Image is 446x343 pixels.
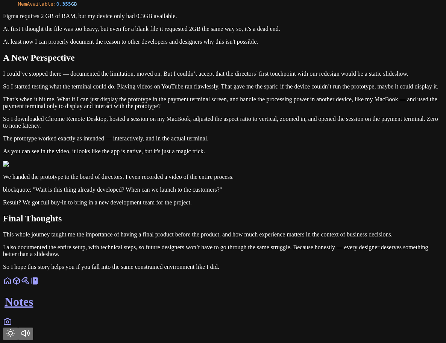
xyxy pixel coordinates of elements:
button: Toggle Theme [3,328,18,340]
p: So I downloaded Chrome Remote Desktop, hosted a session on my MacBook, adjusted the aspect ratio ... [3,116,443,129]
h2: A New Perspective [3,53,443,63]
h2: Final Thoughts [3,213,443,224]
span: GB [71,1,77,7]
img: Image [3,161,24,168]
p: At least now I can properly document the reason to other developers and designers why this isn't ... [3,38,443,45]
p: I could’ve stopped there — documented the limitation, moved on. But I couldn’t accept that the di... [3,70,443,77]
p: We handed the prototype to the board of directors. I even recorded a video of the entire process. [3,174,443,180]
p: Result? We got full buy-in to bring in a new development team for the project. [3,199,443,206]
span: MemAvailable: [18,1,56,7]
p: This whole journey taught me the importance of having a final product before the product, and how... [3,231,443,238]
h1: Notes [5,295,443,309]
button: Toggle Audio [18,328,33,340]
p: The prototype worked exactly as intended — interactively, and in the actual terminal. [3,135,443,142]
p: That’s when it hit me. What if I can just display the prototype in the payment terminal screen, a... [3,96,443,110]
p: I also documented the entire setup, with technical steps, so future designers won’t have to go th... [3,244,443,258]
p: At first I thought the file was too heavy, but even for a blank file it requested 2GB the same wa... [3,26,443,32]
p: As you can see in the video, it looks like the app is native, but it's just a magic trick. [3,148,443,155]
p: Figma requires 2 GB of RAM, but my device only had 0.3GB available. [3,13,443,20]
span: 0.355 [56,1,71,7]
p: blockquote: "Wait is this thing already developed? When can we launch to the customers?" [3,186,443,193]
p: So I started testing what the terminal could do. Playing videos on YouTube ran flawlessly. That g... [3,83,443,90]
p: So I hope this story helps you if you fall into the same constrained environment like I did. [3,264,443,270]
